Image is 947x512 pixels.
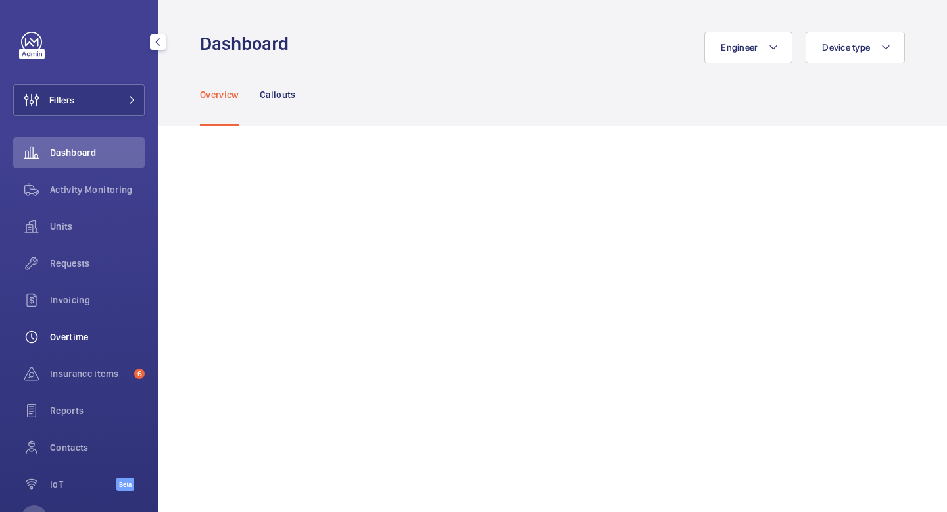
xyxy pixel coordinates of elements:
[704,32,792,63] button: Engineer
[50,257,145,270] span: Requests
[49,93,74,107] span: Filters
[50,183,145,196] span: Activity Monitoring
[50,441,145,454] span: Contacts
[116,478,134,491] span: Beta
[721,42,758,53] span: Engineer
[134,369,145,379] span: 6
[260,88,296,101] p: Callouts
[50,367,129,380] span: Insurance items
[50,330,145,344] span: Overtime
[50,146,145,159] span: Dashboard
[50,404,145,417] span: Reports
[822,42,870,53] span: Device type
[50,220,145,233] span: Units
[50,294,145,307] span: Invoicing
[200,88,239,101] p: Overview
[806,32,905,63] button: Device type
[13,84,145,116] button: Filters
[200,32,297,56] h1: Dashboard
[50,478,116,491] span: IoT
